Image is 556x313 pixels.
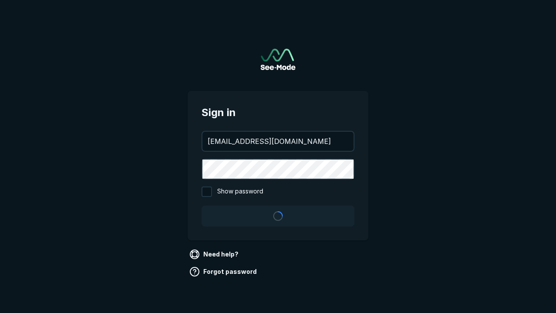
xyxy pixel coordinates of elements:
a: Go to sign in [261,49,295,70]
span: Show password [217,186,263,197]
a: Forgot password [188,265,260,279]
input: your@email.com [202,132,354,151]
img: See-Mode Logo [261,49,295,70]
a: Need help? [188,247,242,261]
span: Sign in [202,105,354,120]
